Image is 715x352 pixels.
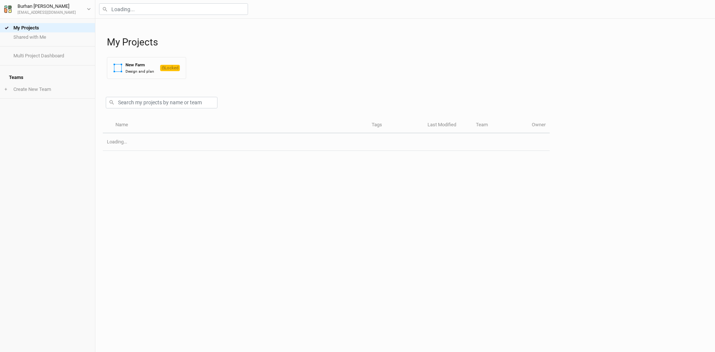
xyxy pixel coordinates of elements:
th: Tags [368,117,423,133]
input: Loading... [99,3,248,15]
input: Search my projects by name or team [106,97,217,108]
h1: My Projects [107,37,708,48]
div: [EMAIL_ADDRESS][DOMAIN_NAME] [18,10,76,16]
th: Team [472,117,528,133]
div: New Farm [125,62,154,68]
span: + [4,86,7,92]
div: Burhan [PERSON_NAME] [18,3,76,10]
button: Burhan [PERSON_NAME][EMAIL_ADDRESS][DOMAIN_NAME] [4,2,91,16]
th: Last Modified [423,117,472,133]
th: Name [111,117,367,133]
div: Design and plan [125,69,154,74]
h4: Teams [4,70,90,85]
td: Loading... [103,133,550,151]
th: Owner [528,117,550,133]
span: Locked [160,65,180,71]
button: New FarmDesign and planLocked [107,57,186,79]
